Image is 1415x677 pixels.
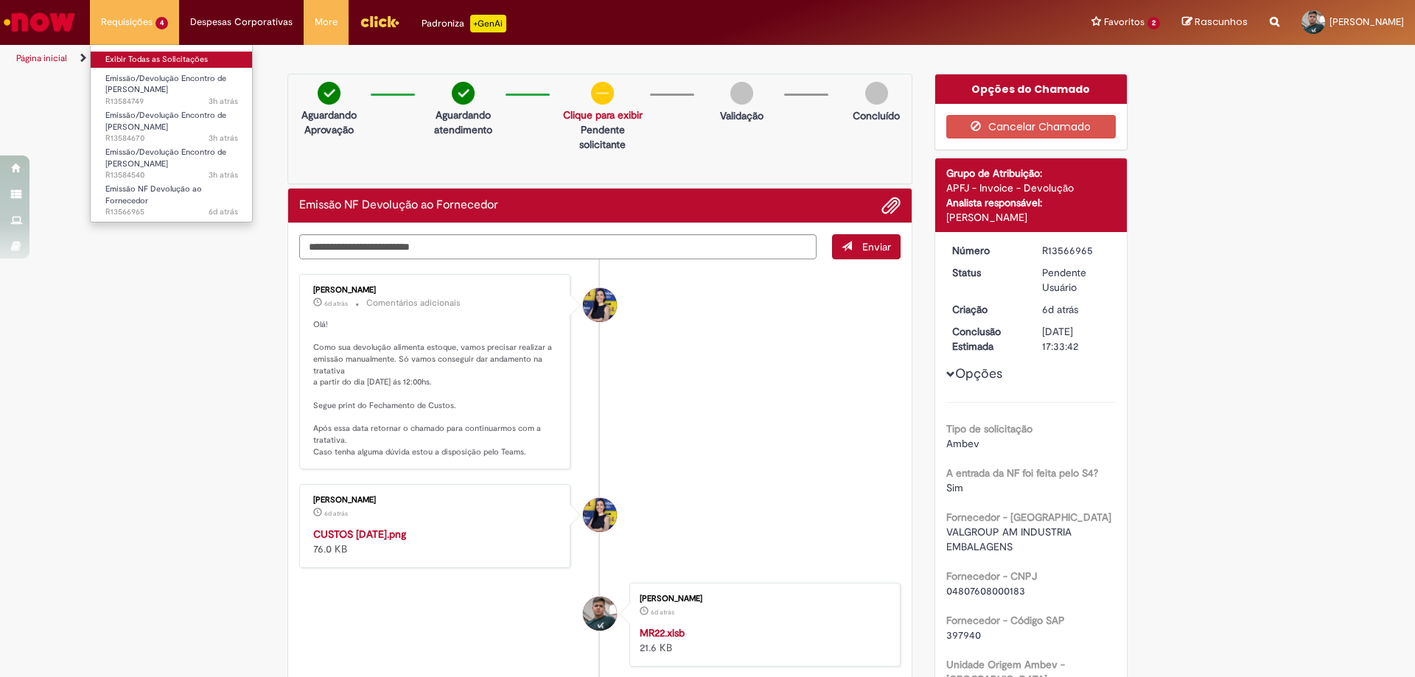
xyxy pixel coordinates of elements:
[11,45,932,72] ul: Trilhas de página
[428,108,497,137] p: Aguardando atendimento
[881,196,901,215] button: Adicionar anexos
[946,628,981,642] span: 397940
[832,234,901,259] button: Enviar
[299,234,817,259] textarea: Digite sua mensagem aqui...
[105,110,226,133] span: Emissão/Devolução Encontro de [PERSON_NAME]
[640,625,885,655] div: 21.6 KB
[209,96,238,107] span: 3h atrás
[105,73,226,96] span: Emissão/Devolução Encontro de [PERSON_NAME]
[946,437,979,450] span: Ambev
[105,169,238,181] span: R13584540
[640,594,885,603] div: [PERSON_NAME]
[865,82,888,105] img: img-circle-grey.png
[91,144,253,176] a: Aberto R13584540 : Emissão/Devolução Encontro de Contas Fornecedor
[452,82,475,105] img: check-circle-green.png
[209,96,238,107] time: 01/10/2025 10:06:09
[360,10,399,32] img: click_logo_yellow_360x200.png
[1195,15,1248,29] span: Rascunhos
[16,52,67,64] a: Página inicial
[946,569,1037,583] b: Fornecedor - CNPJ
[209,133,238,144] time: 01/10/2025 09:56:45
[294,108,363,137] p: Aguardando Aprovação
[941,243,1032,258] dt: Número
[91,71,253,102] a: Aberto R13584749 : Emissão/Devolução Encontro de Contas Fornecedor
[313,319,559,457] p: Olá! Como sua devolução alimenta estoque, vamos precisar realizar a emissão manualmente. Só vamos...
[1182,15,1248,29] a: Rascunhos
[591,82,614,105] img: circle-minus.png
[1330,15,1404,28] span: [PERSON_NAME]
[583,288,617,322] div: Melissa Paduani
[583,498,617,532] div: Melissa Paduani
[324,509,348,518] span: 6d atrás
[470,15,506,32] p: +GenAi
[583,597,617,631] div: Eric Barros Da Silva
[105,133,238,144] span: R13584670
[91,108,253,139] a: Aberto R13584670 : Emissão/Devolução Encontro de Contas Fornecedor
[946,180,1117,195] div: APFJ - Invoice - Devolução
[91,52,253,68] a: Exibir Todas as Solicitações
[313,496,559,505] div: [PERSON_NAME]
[651,608,674,617] time: 25/09/2025 14:31:03
[941,302,1032,317] dt: Criação
[1042,265,1111,295] div: Pendente Usuário
[1042,303,1078,316] time: 25/09/2025 14:33:38
[651,608,674,617] span: 6d atrás
[313,286,559,295] div: [PERSON_NAME]
[730,82,753,105] img: img-circle-grey.png
[946,614,1065,627] b: Fornecedor - Código SAP
[422,15,506,32] div: Padroniza
[563,108,643,122] a: Clique para exibir
[105,183,202,206] span: Emissão NF Devolução ao Fornecedor
[105,96,238,108] span: R13584749
[91,181,253,213] a: Aberto R13566965 : Emissão NF Devolução ao Fornecedor
[324,299,348,308] time: 25/09/2025 15:29:51
[1,7,77,37] img: ServiceNow
[209,133,238,144] span: 3h atrás
[563,122,643,152] p: Pendente solicitante
[156,17,168,29] span: 4
[935,74,1128,104] div: Opções do Chamado
[315,15,338,29] span: More
[318,82,340,105] img: check-circle-green.png
[1042,243,1111,258] div: R13566965
[1104,15,1145,29] span: Favoritos
[324,509,348,518] time: 25/09/2025 15:29:48
[946,511,1111,524] b: Fornecedor - [GEOGRAPHIC_DATA]
[313,527,559,556] div: 76.0 KB
[946,422,1033,435] b: Tipo de solicitação
[946,210,1117,225] div: [PERSON_NAME]
[105,206,238,218] span: R13566965
[209,206,238,217] span: 6d atrás
[946,195,1117,210] div: Analista responsável:
[862,240,891,253] span: Enviar
[313,527,406,541] a: CUSTOS [DATE].png
[1042,302,1111,317] div: 25/09/2025 14:33:38
[299,199,498,212] h2: Emissão NF Devolução ao Fornecedor Histórico de tíquete
[946,584,1025,597] span: 04807608000183
[366,297,461,309] small: Comentários adicionais
[946,166,1117,180] div: Grupo de Atribuição:
[640,626,685,639] a: MR22.xlsb
[1147,17,1160,29] span: 2
[941,265,1032,280] dt: Status
[209,206,238,217] time: 25/09/2025 14:33:39
[324,299,348,308] span: 6d atrás
[90,44,253,222] ul: Requisições
[1042,324,1111,354] div: [DATE] 17:33:42
[209,169,238,180] time: 01/10/2025 09:41:03
[946,115,1117,138] button: Cancelar Chamado
[946,466,1098,480] b: A entrada da NF foi feita pelo S4?
[946,481,963,494] span: Sim
[101,15,153,29] span: Requisições
[941,324,1032,354] dt: Conclusão Estimada
[1042,303,1078,316] span: 6d atrás
[105,147,226,169] span: Emissão/Devolução Encontro de [PERSON_NAME]
[946,525,1075,553] span: VALGROUP AM INDUSTRIA EMBALAGENS
[209,169,238,180] span: 3h atrás
[853,108,900,123] p: Concluído
[190,15,293,29] span: Despesas Corporativas
[720,108,764,123] p: Validação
